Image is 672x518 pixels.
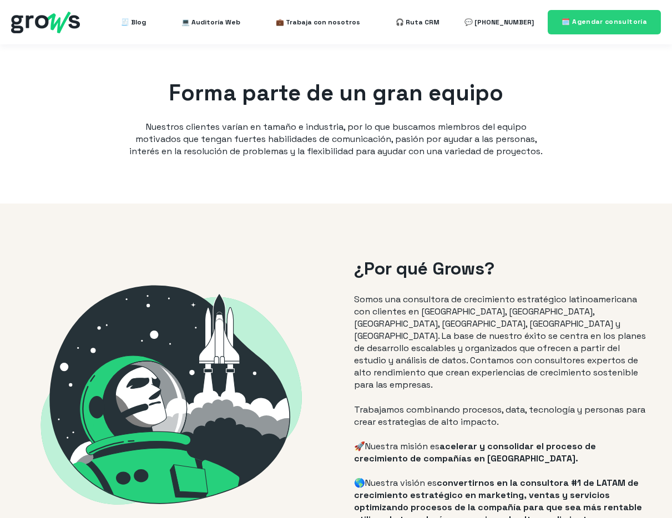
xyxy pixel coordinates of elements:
[354,404,650,428] p: Trabajamos combinando procesos, data, tecnología y personas para crear estrategias de alto impacto.
[125,78,547,109] h1: Forma parte de un gran equipo
[464,11,534,33] a: 💬 [PHONE_NUMBER]
[365,477,437,489] span: Nuestra visión es
[121,11,146,33] a: 🧾 Blog
[276,11,360,33] a: 💼 Trabaja con nosotros
[11,12,80,33] img: grows - hubspot
[354,256,650,281] h2: ¿Por qué Grows?
[354,293,650,391] p: Somos una consultora de crecimiento estratégico latinoamericana con clientes en [GEOGRAPHIC_DATA]...
[548,10,661,34] a: 🗓️ Agendar consultoría
[181,11,240,33] a: 💻 Auditoría Web
[354,440,650,465] p: 🚀Nuestra misión es
[562,17,647,26] span: 🗓️ Agendar consultoría
[125,121,547,158] p: Nuestros clientes varían en tamaño e industria, por lo que buscamos miembros del equipo motivados...
[354,440,596,464] span: acelerar y consolidar el proceso de crecimiento de compañías en [GEOGRAPHIC_DATA].
[396,11,439,33] a: 🎧 Ruta CRM
[354,477,365,489] span: 🌎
